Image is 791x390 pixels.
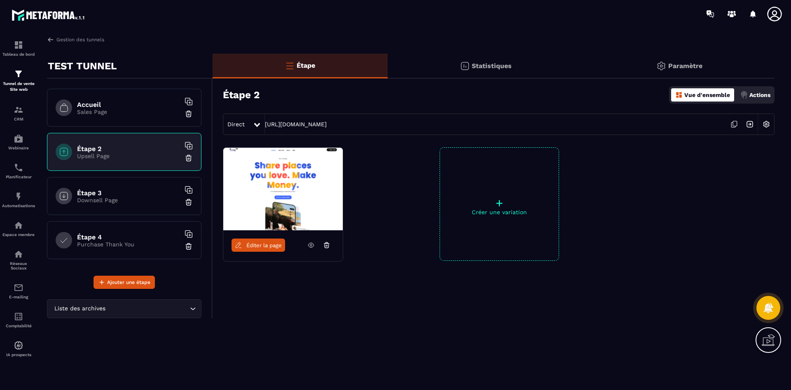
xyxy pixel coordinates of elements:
img: email [14,283,23,293]
p: Tunnel de vente Site web [2,81,35,92]
h6: Étape 2 [77,145,180,153]
img: formation [14,69,23,79]
span: Direct [227,121,245,128]
img: stats.20deebd0.svg [460,61,470,71]
img: formation [14,105,23,115]
img: actions.d6e523a2.png [740,91,748,99]
a: Gestion des tunnels [47,36,104,43]
p: + [440,197,559,209]
img: automations [14,340,23,350]
p: Réseaux Sociaux [2,261,35,270]
span: Éditer la page [246,242,282,248]
h6: Étape 3 [77,189,180,197]
p: Comptabilité [2,324,35,328]
img: setting-w.858f3a88.svg [758,116,774,132]
p: E-mailing [2,295,35,299]
p: Downsell Page [77,197,180,203]
img: bars-o.4a397970.svg [285,61,295,71]
span: Liste des archives [52,304,107,313]
div: Search for option [47,299,201,318]
img: dashboard-orange.40269519.svg [675,91,683,99]
a: automationsautomationsWebinaire [2,128,35,156]
h6: Accueil [77,101,180,109]
a: formationformationCRM [2,99,35,128]
p: Paramètre [668,62,702,70]
p: Upsell Page [77,153,180,159]
p: Créer une variation [440,209,559,215]
p: IA prospects [2,352,35,357]
a: automationsautomationsAutomatisations [2,185,35,214]
p: Actions [749,92,770,98]
button: Ajouter une étape [94,276,155,289]
img: trash [185,110,193,118]
img: trash [185,154,193,162]
img: arrow-next.bcc2205e.svg [742,116,758,132]
p: Planificateur [2,175,35,179]
p: Automatisations [2,203,35,208]
a: social-networksocial-networkRéseaux Sociaux [2,243,35,277]
img: trash [185,198,193,206]
img: accountant [14,312,23,321]
input: Search for option [107,304,188,313]
img: arrow [47,36,54,43]
img: formation [14,40,23,50]
a: automationsautomationsEspace membre [2,214,35,243]
img: automations [14,191,23,201]
p: CRM [2,117,35,121]
a: [URL][DOMAIN_NAME] [265,121,327,128]
img: automations [14,220,23,230]
p: Webinaire [2,146,35,150]
img: logo [12,7,86,22]
p: Espace membre [2,232,35,237]
h6: Étape 4 [77,233,180,241]
img: automations [14,134,23,144]
p: Statistiques [472,62,512,70]
p: Sales Page [77,109,180,115]
img: setting-gr.5f69749f.svg [656,61,666,71]
p: Purchase Thank You [77,241,180,248]
a: formationformationTunnel de vente Site web [2,63,35,99]
a: schedulerschedulerPlanificateur [2,156,35,185]
p: Vue d'ensemble [684,92,730,98]
a: emailemailE-mailing [2,277,35,305]
img: scheduler [14,163,23,173]
img: image [223,148,343,230]
a: Éditer la page [232,239,285,252]
img: social-network [14,249,23,259]
p: Tableau de bord [2,52,35,57]
a: accountantaccountantComptabilité [2,305,35,334]
h3: Étape 2 [223,89,260,101]
p: Étape [297,61,315,69]
span: Ajouter une étape [107,278,150,286]
img: trash [185,242,193,251]
a: formationformationTableau de bord [2,34,35,63]
p: TEST TUNNEL [48,58,117,74]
